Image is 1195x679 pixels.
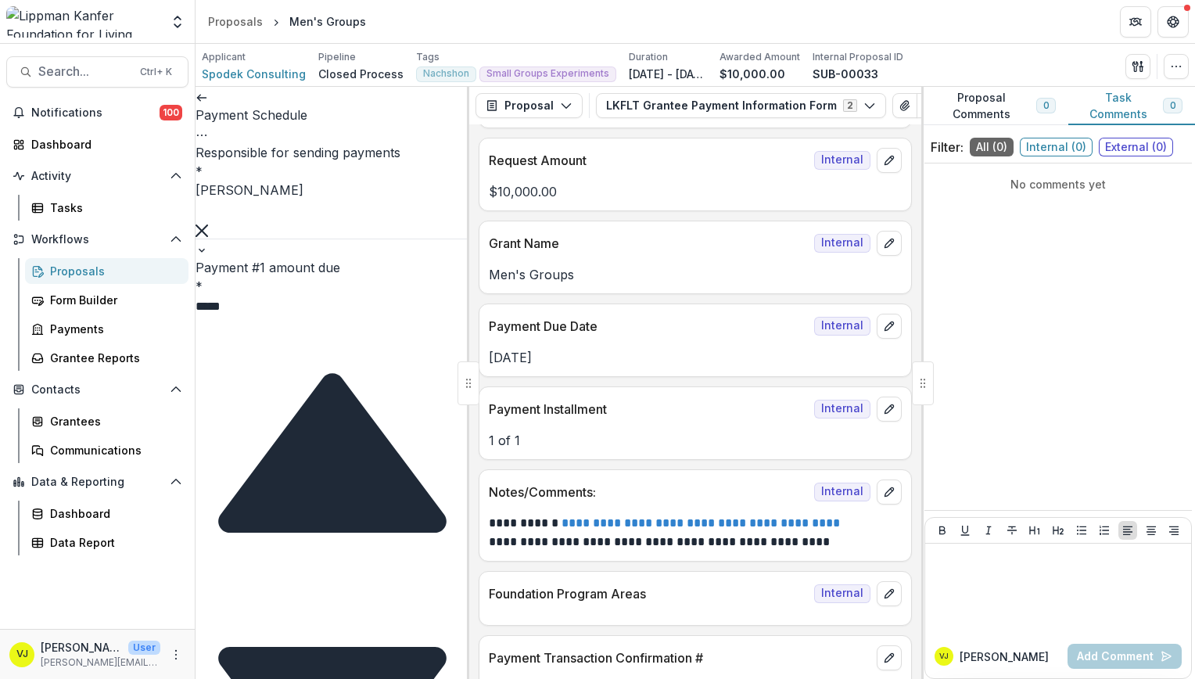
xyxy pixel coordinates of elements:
[41,656,160,670] p: [PERSON_NAME][EMAIL_ADDRESS][DOMAIN_NAME]
[50,292,176,308] div: Form Builder
[50,263,176,279] div: Proposals
[202,10,372,33] nav: breadcrumb
[1164,521,1183,540] button: Align Right
[814,483,870,501] span: Internal
[813,50,903,64] p: Internal Proposal ID
[877,314,902,339] button: edit
[31,106,160,120] span: Notifications
[31,233,163,246] span: Workflows
[877,231,902,256] button: edit
[813,66,878,82] p: SUB-00033
[289,13,366,30] div: Men's Groups
[1049,521,1068,540] button: Heading 2
[489,584,808,603] p: Foundation Program Areas
[931,176,1186,192] p: No comments yet
[970,138,1014,156] span: All ( 0 )
[6,469,188,494] button: Open Data & Reporting
[720,66,785,82] p: $10,000.00
[814,400,870,419] span: Internal
[318,66,404,82] p: Closed Process
[6,6,160,38] img: Lippman Kanfer Foundation for Living Torah logo
[25,530,188,555] a: Data Report
[196,181,469,199] div: [PERSON_NAME]
[38,64,131,79] span: Search...
[16,649,28,659] div: Valeria Juarez
[6,163,188,189] button: Open Activity
[25,316,188,342] a: Payments
[202,50,246,64] p: Applicant
[196,143,400,162] p: Responsible for sending payments
[1118,521,1137,540] button: Align Left
[489,182,902,201] p: $10,000.00
[960,648,1049,665] p: [PERSON_NAME]
[1120,6,1151,38] button: Partners
[475,93,583,118] button: Proposal
[423,68,469,79] span: Nachshon
[877,645,902,670] button: edit
[6,227,188,252] button: Open Workflows
[25,287,188,313] a: Form Builder
[50,534,176,551] div: Data Report
[50,321,176,337] div: Payments
[6,377,188,402] button: Open Contacts
[6,131,188,157] a: Dashboard
[1099,138,1173,156] span: External ( 0 )
[31,476,163,489] span: Data & Reporting
[814,584,870,603] span: Internal
[489,483,808,501] p: Notes/Comments:
[489,648,870,667] p: Payment Transaction Confirmation #
[1003,521,1021,540] button: Strike
[1025,521,1044,540] button: Heading 1
[933,521,952,540] button: Bold
[489,234,808,253] p: Grant Name
[31,170,163,183] span: Activity
[486,68,609,79] span: Small Groups Experiments
[196,124,208,143] button: Options
[892,93,917,118] button: View Attached Files
[814,317,870,336] span: Internal
[1020,138,1093,156] span: Internal ( 0 )
[167,6,188,38] button: Open entity switcher
[41,639,122,656] p: [PERSON_NAME]
[167,645,185,664] button: More
[196,106,469,124] h3: Payment Schedule
[25,408,188,434] a: Grantees
[50,199,176,216] div: Tasks
[1142,521,1161,540] button: Align Center
[877,480,902,505] button: edit
[877,397,902,422] button: edit
[202,10,269,33] a: Proposals
[596,93,886,118] button: LKFLT Grantee Payment Information Form2
[629,50,668,64] p: Duration
[128,641,160,655] p: User
[979,521,998,540] button: Italicize
[6,100,188,125] button: Notifications100
[25,195,188,221] a: Tasks
[25,345,188,371] a: Grantee Reports
[416,50,440,64] p: Tags
[1095,521,1114,540] button: Ordered List
[137,63,175,81] div: Ctrl + K
[921,87,1068,125] button: Proposal Comments
[25,501,188,526] a: Dashboard
[489,151,808,170] p: Request Amount
[489,265,902,284] p: Men's Groups
[814,151,870,170] span: Internal
[1170,100,1175,111] span: 0
[1043,100,1049,111] span: 0
[877,581,902,606] button: edit
[202,66,306,82] span: Spodek Consulting
[50,505,176,522] div: Dashboard
[6,56,188,88] button: Search...
[489,400,808,419] p: Payment Installment
[50,350,176,366] div: Grantee Reports
[956,521,974,540] button: Underline
[939,652,949,660] div: Valeria Juarez
[196,220,469,239] div: Clear selected options
[629,66,707,82] p: [DATE] - [DATE]
[196,258,340,277] p: Payment #1 amount due
[25,437,188,463] a: Communications
[1072,521,1091,540] button: Bullet List
[31,383,163,397] span: Contacts
[318,50,356,64] p: Pipeline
